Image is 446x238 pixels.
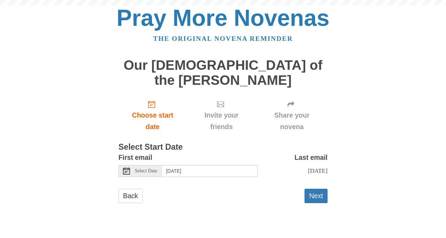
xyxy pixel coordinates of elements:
span: [DATE] [308,167,328,174]
div: Click "Next" to confirm your start date first. [187,95,256,136]
a: Back [118,189,143,203]
a: Pray More Novenas [117,5,330,31]
span: Select Date [135,169,157,173]
div: Click "Next" to confirm your start date first. [256,95,328,136]
label: Last email [294,152,328,163]
h1: Our [DEMOGRAPHIC_DATA] of the [PERSON_NAME] [118,58,328,88]
h3: Select Start Date [118,143,328,152]
span: Invite your friends [194,110,249,133]
label: First email [118,152,152,163]
a: Choose start date [118,95,187,136]
button: Next [305,189,328,203]
span: Choose start date [125,110,180,133]
a: The original novena reminder [153,35,293,42]
span: Share your novena [263,110,321,133]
